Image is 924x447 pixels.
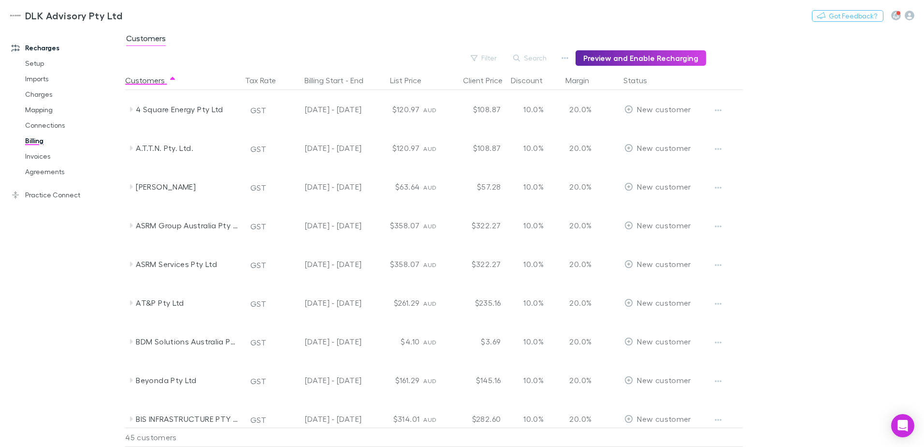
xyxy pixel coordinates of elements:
[365,167,423,206] div: $63.64
[423,377,436,385] span: AUD
[15,71,130,87] a: Imports
[566,374,592,386] p: 20.0%
[365,283,423,322] div: $261.29
[637,104,691,114] span: New customer
[365,245,423,283] div: $358.07
[246,373,271,389] button: GST
[463,71,514,90] button: Client Price
[125,400,748,438] div: BIS INFRASTRUCTURE PTY LTDGST[DATE] - [DATE]$314.01AUD$282.6010.0%20.0%EditNew customer
[125,283,748,322] div: AT&P Pty LtdGST[DATE] - [DATE]$261.29AUD$235.1610.0%20.0%EditNew customer
[365,322,423,361] div: $4.10
[10,10,21,21] img: DLK Advisory Pty Ltd's Logo
[891,414,914,437] div: Open Intercom Messenger
[282,129,361,167] div: [DATE] - [DATE]
[637,375,691,385] span: New customer
[136,400,238,438] div: BIS INFRASTRUCTURE PTY LTD
[136,361,238,400] div: Beyonda Pty Ltd
[125,245,748,283] div: ASRM Services Pty LtdGST[DATE] - [DATE]$358.07AUD$322.2710.0%20.0%EditNew customer
[447,167,505,206] div: $57.28
[282,322,361,361] div: [DATE] - [DATE]
[15,133,130,149] a: Billing
[565,71,601,90] div: Margin
[126,33,166,46] span: Customers
[508,52,552,64] button: Search
[15,164,130,179] a: Agreements
[246,103,271,118] button: GST
[4,4,128,27] a: DLK Advisory Pty Ltd
[282,361,361,400] div: [DATE] - [DATE]
[282,206,361,245] div: [DATE] - [DATE]
[125,90,748,129] div: 4 Square Energy Pty LtdGST[DATE] - [DATE]$120.97AUD$108.8710.0%20.0%EditNew customer
[15,102,130,118] a: Mapping
[125,322,748,361] div: BDM Solutions Australia Pty LtdGST[DATE] - [DATE]$4.10AUD$3.6910.0%20.0%EditNew customer
[125,71,176,90] button: Customers
[447,129,505,167] div: $108.87
[136,245,238,283] div: ASRM Services Pty Ltd
[566,258,592,270] p: 20.0%
[245,71,288,90] button: Tax Rate
[423,145,436,152] span: AUD
[282,167,361,206] div: [DATE] - [DATE]
[447,245,505,283] div: $322.27
[365,206,423,245] div: $358.07
[15,118,130,133] a: Connections
[423,223,436,230] span: AUD
[125,206,748,245] div: ASRM Group Australia Pty LtdGST[DATE] - [DATE]$358.07AUD$322.2710.0%20.0%EditNew customer
[423,300,436,307] span: AUD
[125,129,748,167] div: A.T.T.N. Pty. Ltd.GST[DATE] - [DATE]$120.97AUD$108.8710.0%20.0%EditNew customer
[136,167,238,206] div: [PERSON_NAME]
[282,400,361,438] div: [DATE] - [DATE]
[246,141,271,157] button: GST
[637,414,691,423] span: New customer
[812,10,883,22] button: Got Feedback?
[304,71,375,90] button: Billing Start - End
[637,298,691,307] span: New customer
[136,322,238,361] div: BDM Solutions Australia Pty Ltd
[511,71,554,90] button: Discount
[566,181,592,193] p: 20.0%
[447,400,505,438] div: $282.60
[505,400,563,438] div: 10.0%
[15,87,130,102] a: Charges
[505,167,563,206] div: 10.0%
[423,416,436,423] span: AUD
[246,412,271,428] button: GST
[15,56,130,71] a: Setup
[365,129,423,167] div: $120.97
[365,361,423,400] div: $161.29
[2,187,130,203] a: Practice Connect
[282,90,361,129] div: [DATE] - [DATE]
[136,206,238,245] div: ASRM Group Australia Pty Ltd
[566,142,592,154] p: 20.0%
[623,71,659,90] button: Status
[25,10,122,21] h3: DLK Advisory Pty Ltd
[136,283,238,322] div: AT&P Pty Ltd
[246,219,271,234] button: GST
[282,283,361,322] div: [DATE] - [DATE]
[447,90,505,129] div: $108.87
[423,106,436,114] span: AUD
[125,361,748,400] div: Beyonda Pty LtdGST[DATE] - [DATE]$161.29AUD$145.1610.0%20.0%EditNew customer
[246,296,271,312] button: GST
[246,180,271,195] button: GST
[637,337,691,346] span: New customer
[637,182,691,191] span: New customer
[15,149,130,164] a: Invoices
[505,245,563,283] div: 10.0%
[637,259,691,268] span: New customer
[390,71,433,90] button: List Price
[447,206,505,245] div: $322.27
[125,428,241,447] div: 45 customers
[136,90,238,129] div: 4 Square Energy Pty Ltd
[505,283,563,322] div: 10.0%
[505,206,563,245] div: 10.0%
[423,339,436,346] span: AUD
[566,220,592,231] p: 20.0%
[447,283,505,322] div: $235.16
[365,400,423,438] div: $314.01
[566,297,592,309] p: 20.0%
[282,245,361,283] div: [DATE] - [DATE]
[566,413,592,425] p: 20.0%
